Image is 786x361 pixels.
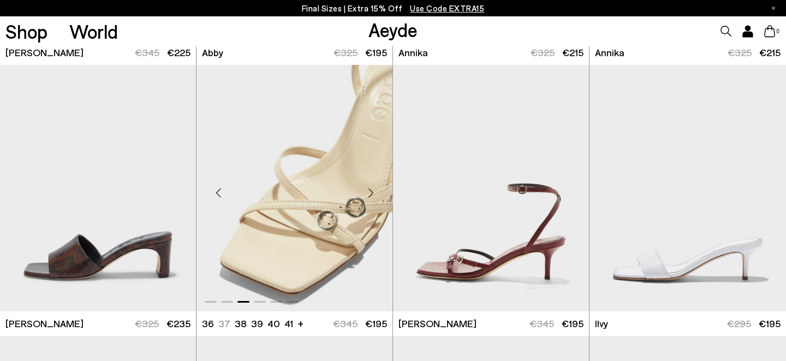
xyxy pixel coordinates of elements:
a: [PERSON_NAME] €345 €195 [393,311,589,336]
img: Libby Leather Kitten-Heel Sandals [196,65,392,311]
span: €345 [529,317,554,329]
span: €345 [333,317,358,329]
span: [PERSON_NAME] [5,317,84,330]
a: World [69,22,118,41]
img: Libby Leather Kitten-Heel Sandals [393,65,589,311]
div: Next slide [354,176,387,209]
a: Annika €325 €215 [589,40,786,65]
a: Shop [5,22,47,41]
div: Previous slide [202,176,235,209]
ul: variant [202,317,290,330]
span: 0 [775,28,781,34]
span: €295 [727,317,751,329]
a: 0 [764,25,775,37]
li: 41 [284,317,293,330]
span: Ilvy [595,317,608,330]
span: €325 [135,317,159,329]
span: €235 [166,317,190,329]
a: Next slide Previous slide [196,65,392,311]
a: Abby €325 €195 [196,40,392,65]
p: Final Sizes | Extra 15% Off [302,2,485,15]
span: [PERSON_NAME] [398,317,477,330]
a: Aeyde [368,18,418,41]
li: 39 [251,317,263,330]
span: €325 [531,46,555,58]
span: [PERSON_NAME] [5,46,84,59]
li: 38 [235,317,247,330]
span: €195 [365,46,387,58]
img: Ilvy Leather Mules [589,65,786,311]
a: 36 37 38 39 40 41 + €345 €195 [196,311,392,336]
span: Navigate to /collections/ss25-final-sizes [410,3,484,13]
span: Annika [398,46,428,59]
span: €325 [334,46,358,58]
span: €195 [562,317,583,329]
span: €195 [365,317,387,329]
span: €325 [728,46,752,58]
a: Ilvy €295 €195 [589,311,786,336]
li: + [297,316,303,330]
li: 40 [267,317,280,330]
span: €225 [167,46,190,58]
a: Annika €325 €215 [393,40,589,65]
span: Abby [202,46,223,59]
span: €215 [562,46,583,58]
span: €345 [135,46,159,58]
span: €215 [759,46,781,58]
span: €195 [759,317,781,329]
li: 36 [202,317,214,330]
div: 3 / 6 [196,65,392,311]
span: Annika [595,46,624,59]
